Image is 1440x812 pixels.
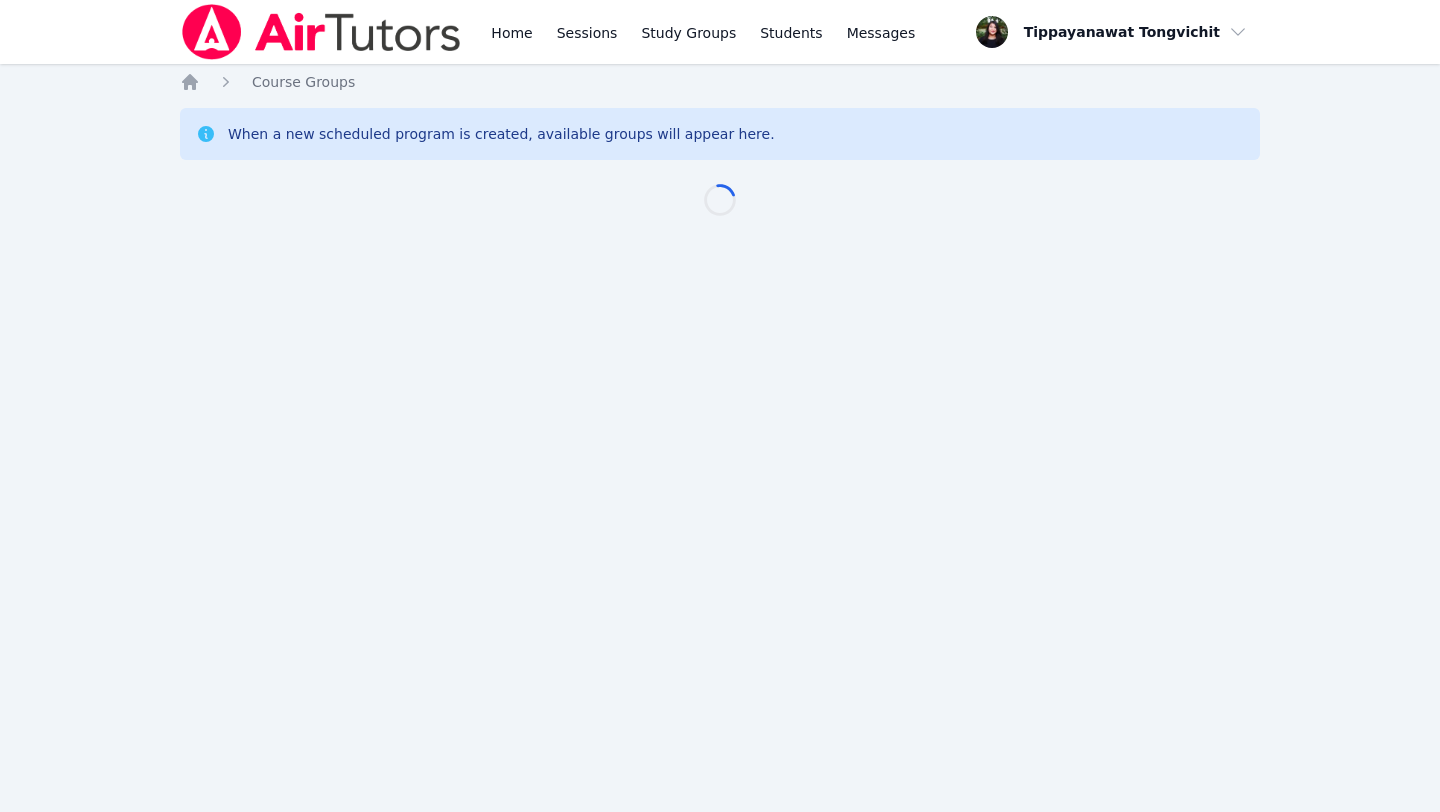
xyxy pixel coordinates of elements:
div: When a new scheduled program is created, available groups will appear here. [228,124,775,144]
span: Messages [847,23,916,43]
span: Course Groups [252,74,355,90]
nav: Breadcrumb [180,72,1260,92]
a: Course Groups [252,72,355,92]
img: Air Tutors [180,4,463,60]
